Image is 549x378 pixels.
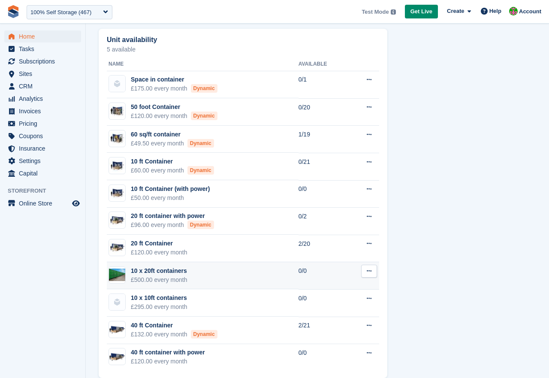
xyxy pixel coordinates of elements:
[109,105,125,118] img: 50-sqft-container.jpg
[131,248,187,257] div: £120.00 every month
[131,75,217,84] div: Space in container
[19,43,70,55] span: Tasks
[187,139,214,148] div: Dynamic
[131,357,205,366] div: £120.00 every month
[509,7,518,15] img: Will McNeilly
[4,142,81,154] a: menu
[109,76,125,92] img: blank-unit-type-icon-ffbac7b88ba66c5e286b0e438baccc4b9c83835d4c34f86887a83fc20ec27e7b.svg
[19,68,70,80] span: Sites
[299,317,348,344] td: 2/21
[299,57,348,71] th: Available
[131,157,214,166] div: 10 ft Container
[299,235,348,262] td: 2/20
[7,5,20,18] img: stora-icon-8386f47178a22dfd0bd8f6a31ec36ba5ce8667c1dd55bd0f319d3a0aa187defe.svg
[131,184,210,194] div: 10 ft Container (with power)
[362,8,389,16] span: Test Mode
[131,112,217,121] div: £120.00 every month
[109,132,125,145] img: 60-sqft-container.jpg
[131,348,205,357] div: 40 ft container with power
[19,80,70,92] span: CRM
[19,105,70,117] span: Invoices
[107,57,299,71] th: Name
[71,198,81,209] a: Preview store
[131,275,187,284] div: £500.00 every month
[4,93,81,105] a: menu
[30,8,91,17] div: 100% Self Storage (467)
[4,167,81,179] a: menu
[109,294,125,310] img: blank-unit-type-icon-ffbac7b88ba66c5e286b0e438baccc4b9c83835d4c34f86887a83fc20ec27e7b.svg
[19,93,70,105] span: Analytics
[19,118,70,130] span: Pricing
[191,330,217,339] div: Dynamic
[4,43,81,55] a: menu
[299,208,348,235] td: 0/2
[4,130,81,142] a: menu
[109,324,125,336] img: 40-ft-container.jpg
[107,36,157,44] h2: Unit availability
[131,166,214,175] div: £60.00 every month
[299,126,348,153] td: 1/19
[299,153,348,180] td: 0/21
[109,351,125,363] img: 40-ft-container(1).jpg
[4,197,81,209] a: menu
[131,266,187,275] div: 10 x 20ft containers
[107,46,379,52] p: 5 available
[299,71,348,98] td: 0/1
[19,130,70,142] span: Coupons
[447,7,464,15] span: Create
[131,103,217,112] div: 50 foot Container
[109,187,125,200] img: 10-ft-container.jpg
[19,155,70,167] span: Settings
[187,221,214,229] div: Dynamic
[109,242,125,254] img: 20-ft-container.jpg
[299,180,348,208] td: 0/0
[19,55,70,67] span: Subscriptions
[131,239,187,248] div: 20 ft Container
[131,84,217,93] div: £175.00 every month
[4,118,81,130] a: menu
[391,9,396,15] img: icon-info-grey-7440780725fd019a000dd9b08b2336e03edf1995a4989e88bcd33f0948082b44.svg
[4,105,81,117] a: menu
[131,302,187,311] div: £295.00 every month
[191,112,217,120] div: Dynamic
[299,289,348,317] td: 0/0
[8,187,85,195] span: Storefront
[410,7,432,16] span: Get Live
[131,293,187,302] div: 10 x 10ft containers
[4,68,81,80] a: menu
[405,5,438,19] a: Get Live
[299,344,348,371] td: 0/0
[131,221,214,230] div: £96.00 every month
[19,30,70,42] span: Home
[109,214,125,227] img: 20-ft-container.jpg
[4,155,81,167] a: menu
[131,139,214,148] div: £49.50 every month
[299,262,348,290] td: 0/0
[187,166,214,175] div: Dynamic
[19,142,70,154] span: Insurance
[109,269,125,281] img: outdoor-storage.JPEG
[131,330,217,339] div: £132.00 every month
[191,84,217,93] div: Dynamic
[109,160,125,172] img: 10-ft-container.jpg
[489,7,501,15] span: Help
[131,194,210,203] div: £50.00 every month
[19,167,70,179] span: Capital
[4,80,81,92] a: menu
[4,55,81,67] a: menu
[131,130,214,139] div: 60 sq/ft container
[19,197,70,209] span: Online Store
[519,7,541,16] span: Account
[131,212,214,221] div: 20 ft container with power
[131,321,217,330] div: 40 ft Container
[299,98,348,126] td: 0/20
[4,30,81,42] a: menu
